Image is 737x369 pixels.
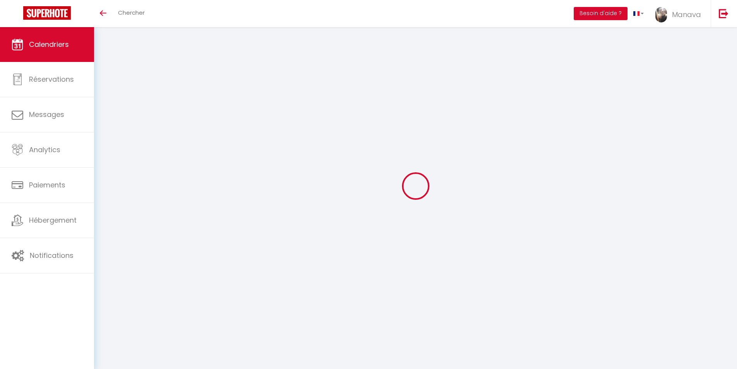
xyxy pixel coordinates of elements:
[29,215,77,225] span: Hébergement
[23,6,71,20] img: Super Booking
[29,74,74,84] span: Réservations
[672,10,701,19] span: Manava
[30,251,74,260] span: Notifications
[29,39,69,49] span: Calendriers
[655,7,667,22] img: ...
[118,9,145,17] span: Chercher
[574,7,628,20] button: Besoin d'aide ?
[719,9,728,18] img: logout
[29,180,65,190] span: Paiements
[29,110,64,119] span: Messages
[29,145,60,154] span: Analytics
